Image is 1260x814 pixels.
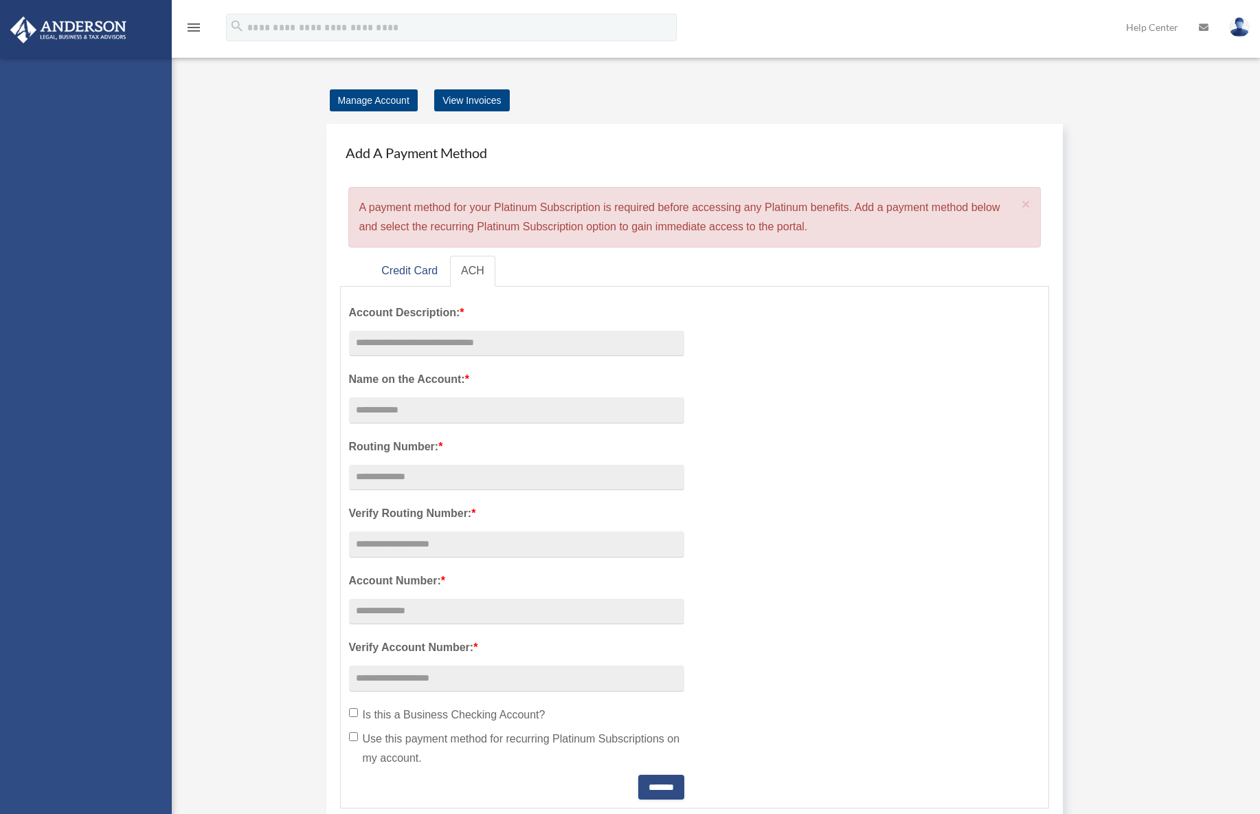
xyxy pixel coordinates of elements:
a: menu [185,24,202,36]
button: Close [1022,197,1031,211]
a: ACH [450,256,495,287]
div: A payment method for your Platinum Subscription is required before accessing any Platinum benefit... [348,187,1042,247]
i: menu [185,19,202,36]
img: User Pic [1229,17,1250,37]
a: Manage Account [330,89,418,111]
input: Is this a Business Checking Account? [349,708,358,717]
a: Credit Card [370,256,449,287]
a: View Invoices [434,89,509,111]
label: Account Number: [349,571,684,591]
input: Use this payment method for recurring Platinum Subscriptions on my account. [349,732,358,741]
img: Anderson Advisors Platinum Portal [6,16,131,43]
label: Name on the Account: [349,370,684,389]
h4: Add A Payment Method [340,137,1050,168]
label: Routing Number: [349,437,684,456]
label: Account Description: [349,303,684,322]
label: Use this payment method for recurring Platinum Subscriptions on my account. [349,729,684,768]
label: Is this a Business Checking Account? [349,705,684,725]
label: Verify Account Number: [349,638,684,657]
label: Verify Routing Number: [349,504,684,523]
span: × [1022,196,1031,212]
i: search [229,19,245,34]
